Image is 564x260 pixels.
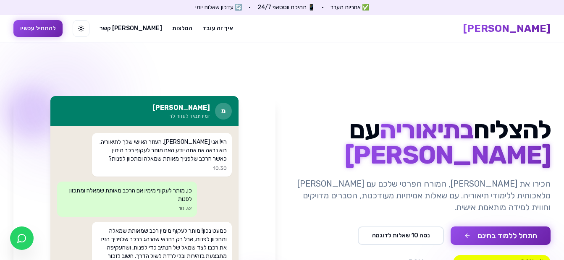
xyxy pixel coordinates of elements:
span: 📱 תמיכת ווטסאפ 24/7 [257,3,315,12]
button: התחל ללמוד בחינם [451,226,551,245]
p: 10:30 [97,165,227,172]
p: 10:32 [62,205,192,212]
p: כן, מותר לעקוף מימין אם הרכב מאותת שמאלה ומתכוון לפנות [62,187,192,203]
span: [PERSON_NAME] [344,140,551,170]
h3: [PERSON_NAME] [152,103,210,113]
button: נסה 10 שאלות לדוגמה [358,226,444,245]
p: הכירו את [PERSON_NAME], המורה הפרטי שלכם עם [PERSON_NAME] מלאכותית ללימודי תיאוריה. עם שאלות אמית... [289,178,551,213]
p: היי! אני [PERSON_NAME], העוזר האישי שלך לתיאוריה. בוא נראה אם אתה יודע האם מותר לעקוף רכב מימין כ... [97,138,227,163]
div: מ [215,103,232,120]
span: בתיאוריה [380,115,473,145]
p: זמין תמיד לעזור לך [152,113,210,120]
span: ✅ אחריות מעבר [331,3,369,12]
span: • [249,3,251,12]
a: המלצות [172,24,192,33]
h1: להצליח עם [289,117,551,168]
a: [PERSON_NAME] [463,22,551,35]
span: • [322,3,324,12]
a: איך זה עובד [202,24,233,33]
a: [PERSON_NAME] קשר [100,24,162,33]
button: להתחיל עכשיו [13,20,63,37]
span: 🔄 עדכון שאלות יומי [195,3,242,12]
a: צ'אט בוואטסאפ [10,226,34,250]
